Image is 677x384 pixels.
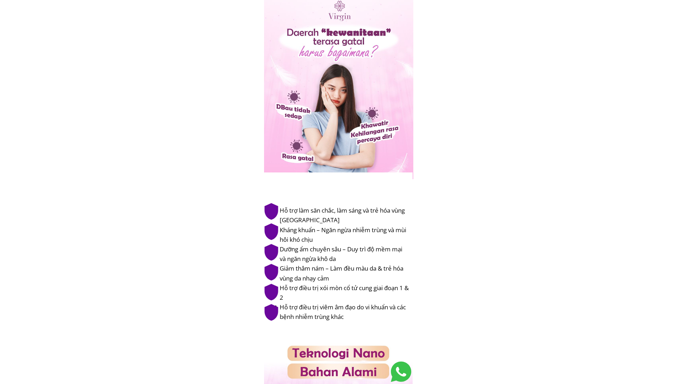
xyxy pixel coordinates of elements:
[274,302,409,321] li: Hỗ trợ điều trị viêm âm đạo do vi khuẩn và các bệnh nhiễm trùng khác
[274,206,409,225] li: Hỗ trợ làm săn chắc, làm sáng và trẻ hóa vùng [GEOGRAPHIC_DATA]
[274,244,409,263] li: Dưỡng ẩm chuyên sâu – Duy trì độ mềm mại và ngăn ngừa khô da
[274,225,409,244] li: Kháng khuẩn – Ngăn ngừa nhiễm trùng và mùi hôi khó chịu
[274,283,409,302] li: Hỗ trợ điều trị xói mòn cổ tử cung giai đoạn 1 & 2
[274,263,409,283] li: Giảm thâm nám – Làm đều màu da & trẻ hóa vùng da nhạy cảm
